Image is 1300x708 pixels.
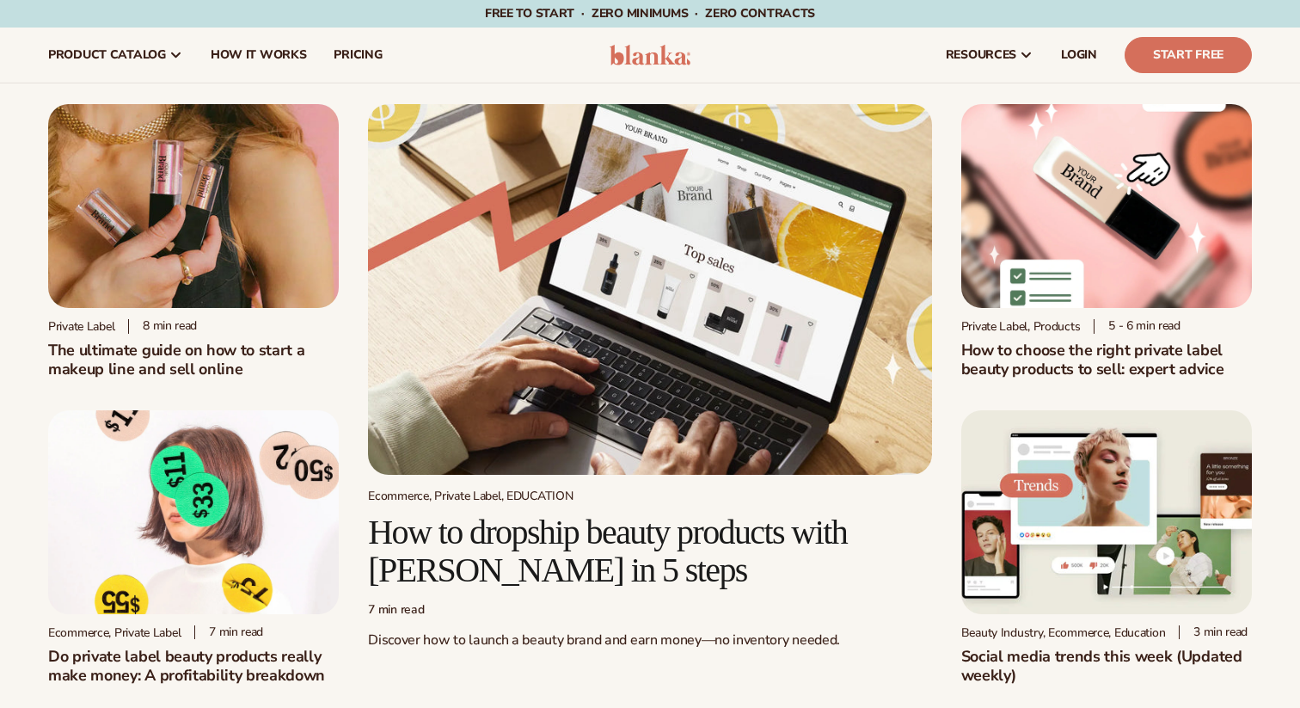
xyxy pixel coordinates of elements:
[1125,37,1252,73] a: Start Free
[48,319,114,334] div: Private label
[610,45,691,65] img: logo
[368,603,931,618] div: 7 min read
[961,104,1252,308] img: Private Label Beauty Products Click
[1061,48,1097,62] span: LOGIN
[211,48,307,62] span: How It Works
[194,625,263,640] div: 7 min read
[48,625,181,640] div: Ecommerce, Private Label
[1094,319,1180,334] div: 5 - 6 min read
[368,631,931,650] p: Discover how to launch a beauty brand and earn money—no inventory needed.
[334,48,382,62] span: pricing
[368,104,931,475] img: Growing money with ecommerce
[48,647,339,685] h2: Do private label beauty products really make money: A profitability breakdown
[128,319,197,334] div: 8 min read
[961,104,1252,379] a: Private Label Beauty Products Click Private Label, Products 5 - 6 min readHow to choose the right...
[961,341,1252,379] h2: How to choose the right private label beauty products to sell: expert advice
[961,410,1252,614] img: Social media trends this week (Updated weekly)
[48,48,166,62] span: product catalog
[368,489,931,503] div: Ecommerce, Private Label, EDUCATION
[485,5,815,22] span: Free to start · ZERO minimums · ZERO contracts
[961,319,1081,334] div: Private Label, Products
[320,28,396,83] a: pricing
[1047,28,1111,83] a: LOGIN
[368,514,931,589] h2: How to dropship beauty products with [PERSON_NAME] in 5 steps
[197,28,321,83] a: How It Works
[932,28,1047,83] a: resources
[961,625,1166,640] div: Beauty Industry, Ecommerce, Education
[48,104,339,308] img: Person holding branded make up with a solid pink background
[961,410,1252,685] a: Social media trends this week (Updated weekly) Beauty Industry, Ecommerce, Education 3 min readSo...
[368,104,931,663] a: Growing money with ecommerce Ecommerce, Private Label, EDUCATION How to dropship beauty products ...
[1179,625,1248,640] div: 3 min read
[48,104,339,379] a: Person holding branded make up with a solid pink background Private label 8 min readThe ultimate ...
[946,48,1016,62] span: resources
[48,410,339,685] a: Profitability of private label company Ecommerce, Private Label 7 min readDo private label beauty...
[34,28,197,83] a: product catalog
[48,341,339,379] h1: The ultimate guide on how to start a makeup line and sell online
[48,410,339,614] img: Profitability of private label company
[961,647,1252,685] h2: Social media trends this week (Updated weekly)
